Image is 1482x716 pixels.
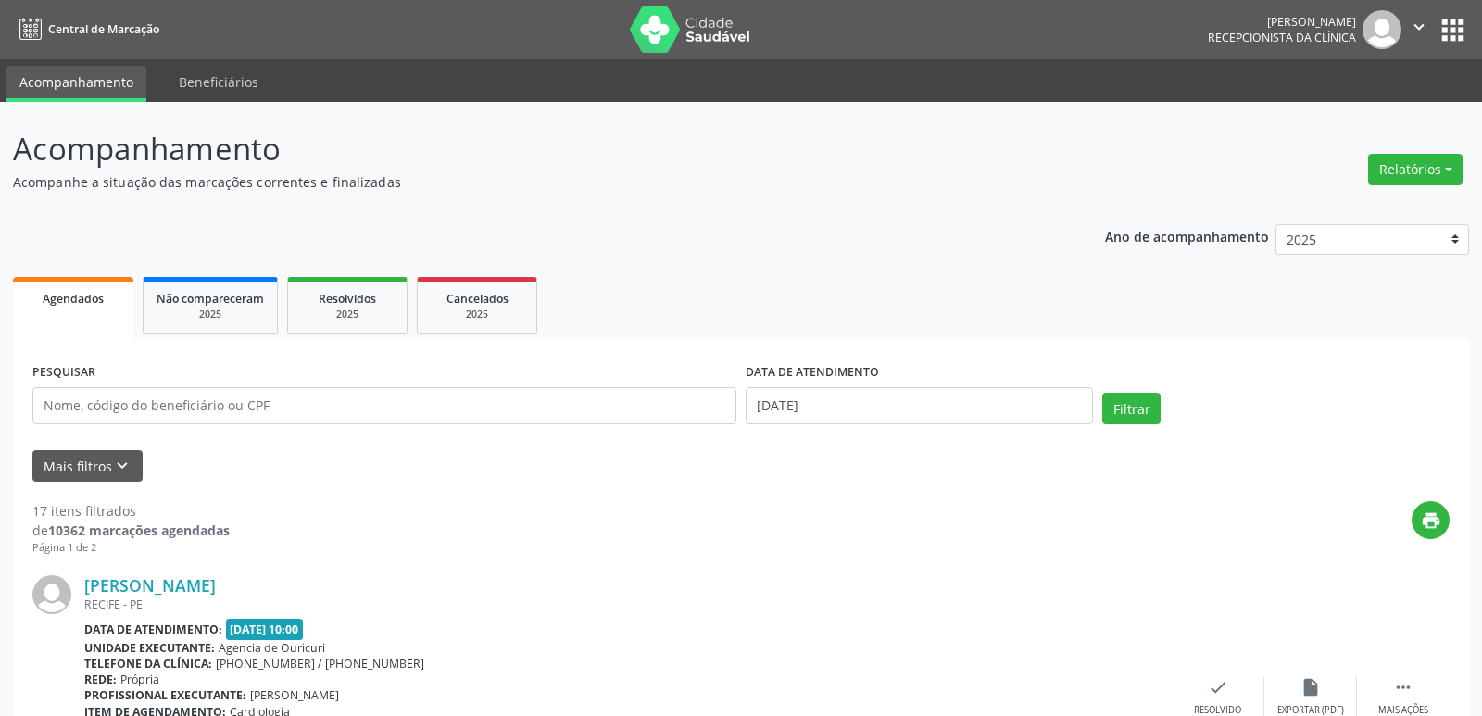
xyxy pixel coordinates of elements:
[1409,17,1429,37] i: 
[446,291,509,307] span: Cancelados
[1102,393,1161,424] button: Filtrar
[319,291,376,307] span: Resolvidos
[84,672,117,687] b: Rede:
[112,456,132,476] i: keyboard_arrow_down
[157,291,264,307] span: Não compareceram
[13,172,1032,192] p: Acompanhe a situação das marcações correntes e finalizadas
[32,575,71,614] img: img
[32,521,230,540] div: de
[43,291,104,307] span: Agendados
[1393,677,1413,697] i: 
[157,308,264,321] div: 2025
[216,656,424,672] span: [PHONE_NUMBER] / [PHONE_NUMBER]
[250,687,339,703] span: [PERSON_NAME]
[746,387,1093,424] input: Selecione um intervalo
[746,358,879,387] label: DATA DE ATENDIMENTO
[1401,10,1437,49] button: 
[84,687,246,703] b: Profissional executante:
[6,66,146,102] a: Acompanhamento
[1437,14,1469,46] button: apps
[32,540,230,556] div: Página 1 de 2
[84,575,216,596] a: [PERSON_NAME]
[32,501,230,521] div: 17 itens filtrados
[1368,154,1463,185] button: Relatórios
[84,656,212,672] b: Telefone da clínica:
[84,622,222,637] b: Data de atendimento:
[48,521,230,539] strong: 10362 marcações agendadas
[32,358,95,387] label: PESQUISAR
[32,387,736,424] input: Nome, código do beneficiário ou CPF
[1363,10,1401,49] img: img
[166,66,271,98] a: Beneficiários
[301,308,394,321] div: 2025
[1421,510,1441,531] i: print
[226,619,304,640] span: [DATE] 10:00
[1208,14,1356,30] div: [PERSON_NAME]
[1105,224,1269,247] p: Ano de acompanhamento
[13,14,159,44] a: Central de Marcação
[1412,501,1450,539] button: print
[1208,30,1356,45] span: Recepcionista da clínica
[1300,677,1321,697] i: insert_drive_file
[84,597,1172,612] div: RECIFE - PE
[84,640,215,656] b: Unidade executante:
[48,21,159,37] span: Central de Marcação
[1208,677,1228,697] i: check
[32,450,143,483] button: Mais filtroskeyboard_arrow_down
[120,672,159,687] span: Própria
[219,640,325,656] span: Agencia de Ouricuri
[13,126,1032,172] p: Acompanhamento
[431,308,523,321] div: 2025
